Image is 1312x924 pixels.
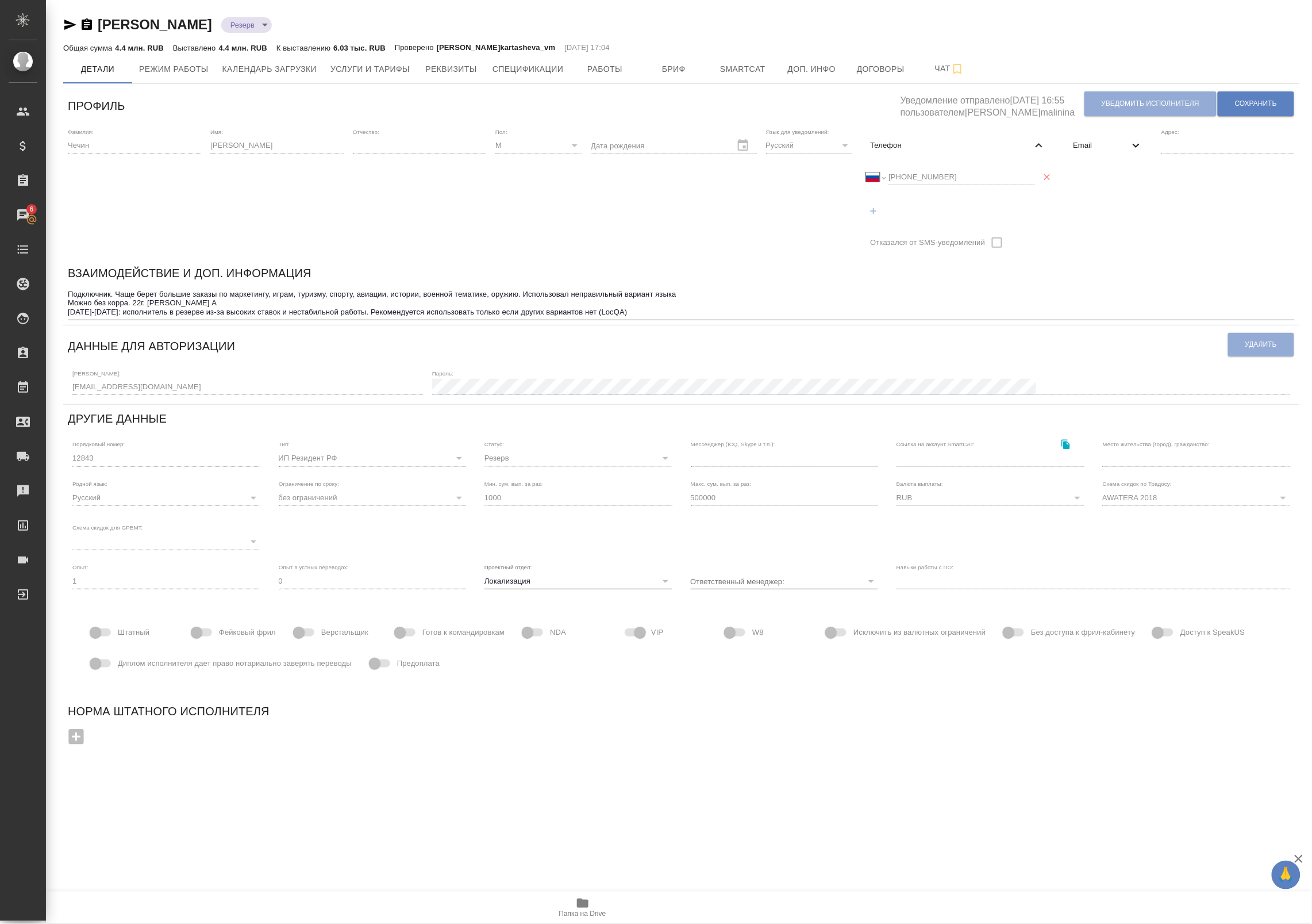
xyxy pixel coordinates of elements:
p: 4.4 млн. RUB [219,44,267,52]
span: Реквизиты [424,62,479,76]
span: Верстальщик [321,627,368,638]
span: Email [1074,140,1129,151]
label: Отчество: [353,129,379,135]
span: Исключить из валютных ограничений [853,627,986,638]
label: Навыки работы с ПО: [897,565,954,570]
div: Email [1064,133,1152,158]
label: Схема скидок по Традосу: [1103,481,1172,487]
label: Ссылка на аккаунт SmartCAT: [897,442,975,448]
h6: Профиль [68,97,125,115]
p: 4.4 млн. RUB [115,44,163,52]
div: Русский [72,490,260,506]
span: Доп. инфо [784,62,840,76]
button: 🙏 [1272,861,1301,890]
p: [DATE] 17:04 [564,42,610,53]
label: Адрес: [1161,129,1179,135]
p: 6.03 тыс. RUB [333,44,386,52]
p: [PERSON_NAME]kartasheva_vm [437,42,556,53]
div: Телефон [861,133,1055,158]
div: ИП Резидент РФ [279,450,467,466]
label: [PERSON_NAME]: [72,370,121,376]
span: Отказался от SMS-уведомлений [871,237,986,248]
a: [PERSON_NAME] [98,17,212,32]
div: Резерв [484,450,672,466]
label: Имя: [210,129,223,135]
h5: Уведомление отправлено [DATE] 16:55 пользователем [PERSON_NAME]malinina [901,89,1084,119]
span: Предоплата [397,658,440,669]
span: Сохранить [1235,99,1277,109]
label: Валюта выплаты: [897,481,943,487]
span: Без доступа к фрил-кабинету [1031,627,1135,638]
div: Русский [766,137,852,154]
textarea: Подключник. Чаще берет большие заказы по маркетингу, играм, туризму, спорту, авиации, истории, во... [68,290,1295,316]
label: Макс. сум. вып. за раз: [691,481,752,487]
h6: Другие данные [68,409,167,428]
label: Схема скидок для GPEMT: [72,526,143,531]
span: Режим работы [139,62,209,76]
span: Телефон [871,140,1032,151]
button: Скопировать ссылку [80,18,94,32]
label: Ограничение по сроку: [279,481,339,487]
button: Резерв [227,20,258,30]
a: 6 [3,201,43,229]
button: Скопировать ссылку [1055,432,1078,456]
label: Проектный отдел: [484,565,532,570]
span: Договоры [853,62,909,76]
label: Родной язык: [72,481,107,487]
div: М [495,137,582,154]
button: Скопировать ссылку для ЯМессенджера [63,18,77,32]
span: Готов к командировкам [422,627,505,638]
button: Сохранить [1218,91,1294,116]
span: Календарь загрузки [222,62,317,76]
span: Детали [70,62,125,76]
span: Чат [922,62,978,76]
h6: Взаимодействие и доп. информация [68,264,311,282]
span: 🙏 [1276,863,1296,887]
div: RUB [897,490,1084,506]
span: Smartcat [715,62,771,76]
div: AWATERA 2018 [1103,490,1291,506]
span: W8 [752,627,764,638]
p: Общая сумма [63,44,115,52]
span: Доступ к SpeakUS [1180,627,1245,638]
span: Штатный [118,627,149,638]
span: Диплом исполнителя дает право нотариально заверять переводы [118,658,352,669]
p: Проверено [395,42,437,53]
label: Место жительства (город), гражданство: [1103,442,1210,448]
label: Опыт: [72,565,89,570]
span: NDA [550,627,566,638]
p: Выставлено [173,44,219,52]
h6: Данные для авторизации [68,337,235,355]
p: К выставлению [276,44,333,52]
label: Фамилия: [68,129,94,135]
label: Мин. сум. вып. за раз: [484,481,543,487]
span: Бриф [647,62,702,76]
span: 6 [22,204,40,215]
label: Пароль: [432,370,453,376]
label: Опыт в устных переводах: [279,565,349,570]
span: Работы [578,62,633,76]
label: Пол: [495,129,507,135]
label: Мессенджер (ICQ, Skype и т.п.): [691,442,775,448]
div: без ограничений [279,490,467,506]
span: Спецификации [493,62,563,76]
label: Порядковый номер: [72,442,125,448]
label: Язык для уведомлений: [766,129,829,135]
span: Услуги и тарифы [330,62,410,76]
h6: Норма штатного исполнителя [68,702,1295,720]
span: Фейковый фрил [219,627,276,638]
label: Статус: [484,442,504,448]
span: VIP [651,627,663,638]
label: Тип: [279,442,290,448]
svg: Подписаться [951,62,964,76]
div: Резерв [221,17,272,33]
